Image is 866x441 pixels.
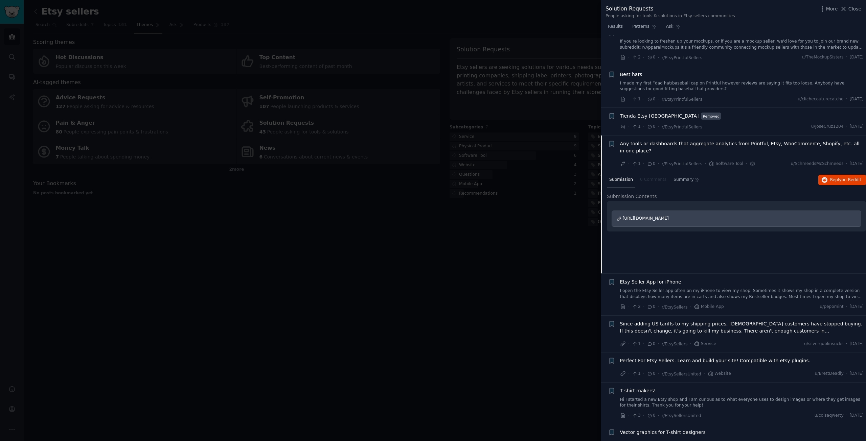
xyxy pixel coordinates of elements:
span: [DATE] [850,96,864,102]
span: · [846,304,847,310]
span: Etsy Seller App for iPhone [620,278,681,286]
span: · [628,340,630,347]
span: 0 [647,304,655,310]
span: Submission [609,177,633,183]
span: r/EtsySellersUnited [662,413,701,418]
span: · [846,54,847,60]
span: Software Tool [708,161,743,167]
span: · [846,161,847,167]
span: r/EtsySellersUnited [662,372,701,376]
span: u/clichecouturecatche [798,96,843,102]
span: [DATE] [850,413,864,419]
span: 0 [647,124,655,130]
a: T shirt makers! [620,387,656,394]
span: · [658,303,659,311]
span: 0 [647,161,655,167]
span: 0 [647,54,655,60]
span: r/EtsyPrintfulSellers [662,55,702,60]
span: 1 [632,371,640,377]
span: Website [707,371,731,377]
span: u/coisaqwerty [815,413,844,419]
span: u/JoseCruz1204 [811,124,844,130]
span: Submission Contents [607,193,657,200]
span: Summary [674,177,693,183]
span: · [643,54,644,61]
span: · [643,303,644,311]
span: · [643,340,644,347]
span: on Reddit [842,177,861,182]
span: · [643,412,644,419]
span: r/EtsySellers [662,305,687,310]
div: Solution Requests [606,5,735,13]
span: · [628,160,630,167]
span: r/EtsySellers [662,342,687,346]
span: 0 [647,413,655,419]
span: · [658,123,659,130]
span: · [643,96,644,103]
span: Patterns [632,24,649,30]
span: · [746,160,747,167]
span: r/EtsyPrintfulSellers [662,125,702,129]
a: I open the Etsy Seller app often on my iPhone to view my shop. Sometimes it shows my shop in a co... [620,288,864,300]
span: · [628,412,630,419]
span: Close [848,5,861,13]
span: · [628,96,630,103]
span: Any tools or dashboards that aggregate analytics from Printful, Etsy, WooCommerce, Shopify, etc. ... [620,140,864,154]
span: · [846,124,847,130]
span: 0 [647,371,655,377]
span: Service [694,341,716,347]
span: u/pepomint [820,304,843,310]
span: 1 [632,161,640,167]
span: 2 [632,54,640,60]
span: · [643,370,644,377]
span: · [705,160,706,167]
a: Patterns [630,21,659,35]
a: Tienda Etsy [GEOGRAPHIC_DATA] [620,113,699,120]
span: Best hats [620,71,642,78]
span: · [658,96,659,103]
span: 1 [632,124,640,130]
a: If you're looking to freshen up your mockups, or if you are a mockup seller, we'd love for you to... [620,39,864,50]
span: [DATE] [850,371,864,377]
span: 1 [632,341,640,347]
span: · [628,123,630,130]
span: Since adding US tariffs to my shipping prices, [DEMOGRAPHIC_DATA] customers have stopped buying. ... [620,320,864,335]
span: [DATE] [850,304,864,310]
span: [DATE] [850,54,864,60]
button: More [819,5,838,13]
button: Replyon Reddit [818,175,866,186]
span: 3 [632,413,640,419]
span: · [643,160,644,167]
span: · [628,370,630,377]
span: · [704,370,705,377]
a: Results [606,21,625,35]
span: · [628,54,630,61]
span: [DATE] [850,341,864,347]
span: · [658,412,659,419]
span: r/EtsyPrintfulSellers [662,162,702,166]
span: More [826,5,838,13]
span: Removed [701,113,721,120]
span: · [846,371,847,377]
a: I made my first “dad hat/baseball cap on Printful however reviews are saying it fits too loose. A... [620,80,864,92]
span: u/BrettDeadly [815,371,844,377]
span: u/SchmeedsMcSchmeeds [791,161,844,167]
a: Vector graphics for T-shirt designers [620,429,706,436]
span: [DATE] [850,124,864,130]
a: Perfect For Etsy Sellers. Learn and build your site! Compatible with etsy plugins. [620,357,811,364]
span: · [690,303,691,311]
span: r/EtsyPrintfulSellers [662,97,702,102]
span: Results [608,24,623,30]
span: · [846,341,847,347]
a: Ask [664,21,683,35]
span: · [658,160,659,167]
span: · [628,303,630,311]
span: · [846,96,847,102]
span: · [643,123,644,130]
span: 0 [647,96,655,102]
